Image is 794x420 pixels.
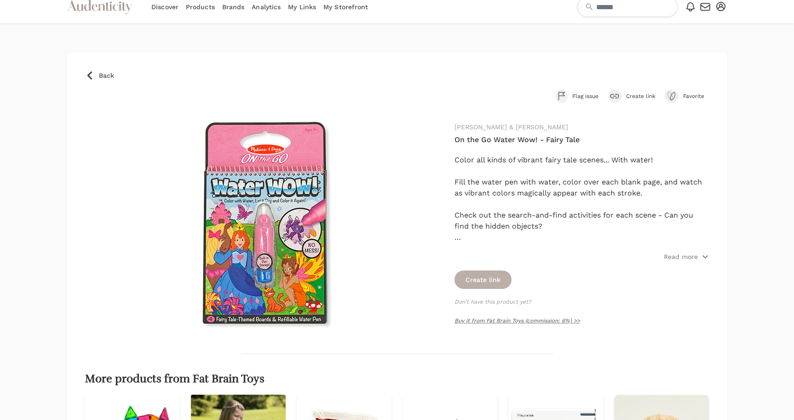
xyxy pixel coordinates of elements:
div: Color all kinds of vibrant fairy tale scenes... With water! Fill the water pen with water, color ... [455,155,709,243]
a: [PERSON_NAME] & [PERSON_NAME] [455,123,568,131]
p: Don't have this product yet? [455,298,709,305]
a: Back [85,71,709,80]
button: Create link [455,270,512,289]
span: Flag issue [572,92,598,100]
button: Flag issue [556,89,598,103]
span: Favorite [683,92,709,100]
button: Favorite [665,89,709,103]
a: Buy it from Fat Brain Toys (commission: 6%) >> [455,317,580,324]
button: Read more [664,252,709,261]
span: Create link [626,92,656,100]
button: Create link [608,89,656,103]
img: On the Go Water Wow! - Fairy Tale [161,121,368,328]
p: Read more [664,252,698,261]
h2: More products from Fat Brain Toys [85,373,709,385]
h4: On the Go Water Wow! - Fairy Tale [455,134,709,145]
span: Back [99,71,114,80]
